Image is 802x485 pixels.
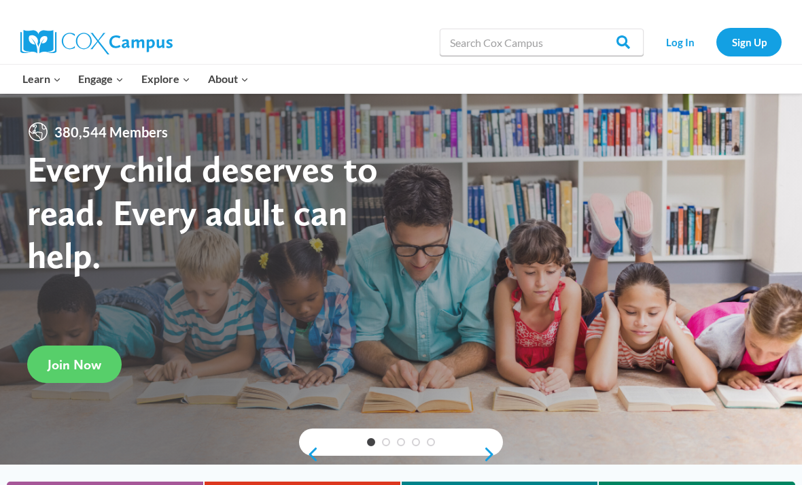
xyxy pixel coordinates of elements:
[22,70,61,88] span: Learn
[27,147,378,277] strong: Every child deserves to read. Every adult can help.
[382,438,390,446] a: 2
[367,438,375,446] a: 1
[650,28,782,56] nav: Secondary Navigation
[299,446,319,463] a: previous
[27,346,122,383] a: Join Now
[427,438,435,446] a: 5
[483,446,503,463] a: next
[397,438,405,446] a: 3
[141,70,190,88] span: Explore
[78,70,124,88] span: Engage
[14,65,257,93] nav: Primary Navigation
[412,438,420,446] a: 4
[716,28,782,56] a: Sign Up
[20,30,173,54] img: Cox Campus
[48,356,101,373] span: Join Now
[49,121,173,143] span: 380,544 Members
[440,29,644,56] input: Search Cox Campus
[208,70,249,88] span: About
[650,28,710,56] a: Log In
[299,441,503,468] div: content slider buttons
